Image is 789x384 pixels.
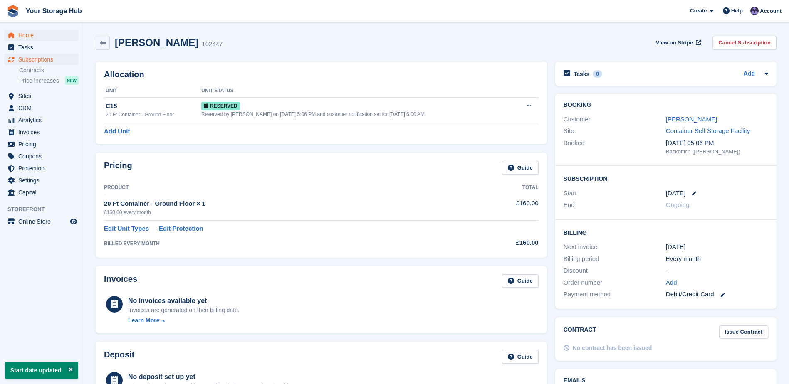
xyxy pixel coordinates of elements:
a: Preview store [69,217,79,226]
span: Pricing [18,138,68,150]
img: Liam Beddard [750,7,759,15]
div: Discount [564,266,666,276]
div: £160.00 [460,238,539,248]
span: Create [690,7,707,15]
td: £160.00 [460,194,539,220]
a: Contracts [19,66,79,74]
span: Storefront [7,205,83,214]
a: menu [4,187,79,198]
div: Debit/Credit Card [666,290,768,299]
a: menu [4,150,79,162]
div: No contract has been issued [573,344,652,352]
h2: Tasks [574,70,590,78]
span: Settings [18,175,68,186]
div: BILLED EVERY MONTH [104,240,460,247]
span: CRM [18,102,68,114]
a: menu [4,102,79,114]
span: Invoices [18,126,68,138]
a: Guide [502,274,539,288]
div: Payment method [564,290,666,299]
a: Cancel Subscription [712,36,777,49]
a: menu [4,42,79,53]
h2: Contract [564,325,596,339]
div: Customer [564,115,666,124]
span: Subscriptions [18,54,68,65]
a: Add [744,69,755,79]
a: Learn More [128,316,240,325]
span: Ongoing [666,201,690,208]
th: Total [460,181,539,194]
h2: Billing [564,228,768,236]
div: Next invoice [564,242,666,252]
div: Invoices are generated on their billing date. [128,306,240,315]
a: menu [4,126,79,138]
span: Analytics [18,114,68,126]
span: Help [731,7,743,15]
div: 20 Ft Container - Ground Floor × 1 [104,199,460,209]
span: Reserved [201,102,240,110]
a: menu [4,30,79,41]
div: End [564,200,666,210]
h2: Pricing [104,161,132,175]
div: 0 [593,70,602,78]
a: menu [4,162,79,174]
span: Coupons [18,150,68,162]
a: Edit Unit Types [104,224,149,234]
div: Learn More [128,316,159,325]
span: Tasks [18,42,68,53]
a: Guide [502,161,539,175]
a: Price increases NEW [19,76,79,85]
span: Online Store [18,216,68,227]
a: menu [4,114,79,126]
a: menu [4,175,79,186]
h2: Emails [564,377,768,384]
div: - [666,266,768,276]
div: 102447 [202,39,223,49]
a: Issue Contract [719,325,768,339]
div: Booked [564,138,666,156]
img: stora-icon-8386f47178a22dfd0bd8f6a31ec36ba5ce8667c1dd55bd0f319d3a0aa187defe.svg [7,5,19,17]
a: menu [4,90,79,102]
a: View on Stripe [653,36,703,49]
span: Capital [18,187,68,198]
div: [DATE] [666,242,768,252]
a: [PERSON_NAME] [666,116,717,123]
span: Protection [18,162,68,174]
div: Billing period [564,254,666,264]
h2: Allocation [104,70,539,79]
a: menu [4,54,79,65]
time: 2025-08-23 23:00:00 UTC [666,189,685,198]
h2: Deposit [104,350,134,364]
p: Start date updated [5,362,78,379]
div: C15 [106,101,201,111]
div: [DATE] 05:06 PM [666,138,768,148]
th: Unit Status [201,84,514,98]
h2: [PERSON_NAME] [115,37,198,48]
div: Site [564,126,666,136]
div: NEW [65,76,79,85]
h2: Booking [564,102,768,108]
span: Price increases [19,77,59,85]
span: Home [18,30,68,41]
a: menu [4,216,79,227]
span: Account [760,7,782,15]
div: Reserved by [PERSON_NAME] on [DATE] 5:06 PM and customer notification set for [DATE] 6:00 AM. [201,111,514,118]
a: Add Unit [104,127,130,136]
a: Guide [502,350,539,364]
a: Your Storage Hub [22,4,85,18]
div: Order number [564,278,666,288]
a: Container Self Storage Facility [666,127,750,134]
div: 20 Ft Container - Ground Floor [106,111,201,118]
th: Unit [104,84,201,98]
div: £160.00 every month [104,209,460,216]
div: No deposit set up yet [128,372,299,382]
div: Backoffice ([PERSON_NAME]) [666,148,768,156]
a: menu [4,138,79,150]
span: Sites [18,90,68,102]
div: No invoices available yet [128,296,240,306]
a: Edit Protection [159,224,203,234]
h2: Subscription [564,174,768,182]
div: Every month [666,254,768,264]
div: Start [564,189,666,198]
th: Product [104,181,460,194]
